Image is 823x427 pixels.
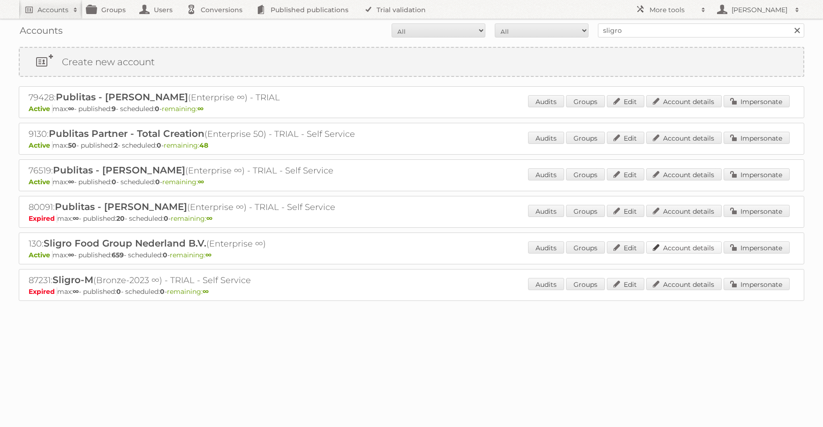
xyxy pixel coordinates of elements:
[566,132,605,144] a: Groups
[164,141,208,150] span: remaining:
[29,287,57,296] span: Expired
[29,251,53,259] span: Active
[29,251,794,259] p: max: - published: - scheduled: -
[29,287,794,296] p: max: - published: - scheduled: -
[171,214,212,223] span: remaining:
[646,205,722,217] a: Account details
[607,95,644,107] a: Edit
[607,132,644,144] a: Edit
[112,105,116,113] strong: 9
[49,128,204,139] span: Publitas Partner - Total Creation
[197,105,204,113] strong: ∞
[68,251,74,259] strong: ∞
[29,178,794,186] p: max: - published: - scheduled: -
[112,178,116,186] strong: 0
[68,105,74,113] strong: ∞
[29,105,53,113] span: Active
[528,205,564,217] a: Audits
[607,278,644,290] a: Edit
[114,141,118,150] strong: 2
[206,214,212,223] strong: ∞
[55,201,187,212] span: Publitas - [PERSON_NAME]
[29,274,357,286] h2: 87231: (Bronze-2023 ∞) - TRIAL - Self Service
[160,287,165,296] strong: 0
[29,91,357,104] h2: 79428: (Enterprise ∞) - TRIAL
[724,168,790,180] a: Impersonate
[566,241,605,254] a: Groups
[157,141,161,150] strong: 0
[566,278,605,290] a: Groups
[724,278,790,290] a: Impersonate
[729,5,790,15] h2: [PERSON_NAME]
[607,205,644,217] a: Edit
[155,105,159,113] strong: 0
[116,287,121,296] strong: 0
[29,201,357,213] h2: 80091: (Enterprise ∞) - TRIAL - Self Service
[155,178,160,186] strong: 0
[607,168,644,180] a: Edit
[73,287,79,296] strong: ∞
[528,168,564,180] a: Audits
[29,105,794,113] p: max: - published: - scheduled: -
[20,48,803,76] a: Create new account
[528,241,564,254] a: Audits
[163,251,167,259] strong: 0
[528,95,564,107] a: Audits
[170,251,211,259] span: remaining:
[29,214,57,223] span: Expired
[566,168,605,180] a: Groups
[528,132,564,144] a: Audits
[646,95,722,107] a: Account details
[162,105,204,113] span: remaining:
[646,278,722,290] a: Account details
[68,178,74,186] strong: ∞
[29,178,53,186] span: Active
[167,287,209,296] span: remaining:
[205,251,211,259] strong: ∞
[724,95,790,107] a: Impersonate
[29,141,794,150] p: max: - published: - scheduled: -
[68,141,76,150] strong: 50
[44,238,206,249] span: Sligro Food Group Nederland B.V.
[29,165,357,177] h2: 76519: (Enterprise ∞) - TRIAL - Self Service
[724,241,790,254] a: Impersonate
[203,287,209,296] strong: ∞
[724,205,790,217] a: Impersonate
[162,178,204,186] span: remaining:
[566,205,605,217] a: Groups
[29,214,794,223] p: max: - published: - scheduled: -
[29,238,357,250] h2: 130: (Enterprise ∞)
[29,141,53,150] span: Active
[646,168,722,180] a: Account details
[56,91,188,103] span: Publitas - [PERSON_NAME]
[199,141,208,150] strong: 48
[116,214,125,223] strong: 20
[164,214,168,223] strong: 0
[646,241,722,254] a: Account details
[53,165,185,176] span: Publitas - [PERSON_NAME]
[566,95,605,107] a: Groups
[29,128,357,140] h2: 9130: (Enterprise 50) - TRIAL - Self Service
[607,241,644,254] a: Edit
[649,5,696,15] h2: More tools
[528,278,564,290] a: Audits
[53,274,93,285] span: Sligro-M
[198,178,204,186] strong: ∞
[646,132,722,144] a: Account details
[73,214,79,223] strong: ∞
[724,132,790,144] a: Impersonate
[112,251,124,259] strong: 659
[38,5,68,15] h2: Accounts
